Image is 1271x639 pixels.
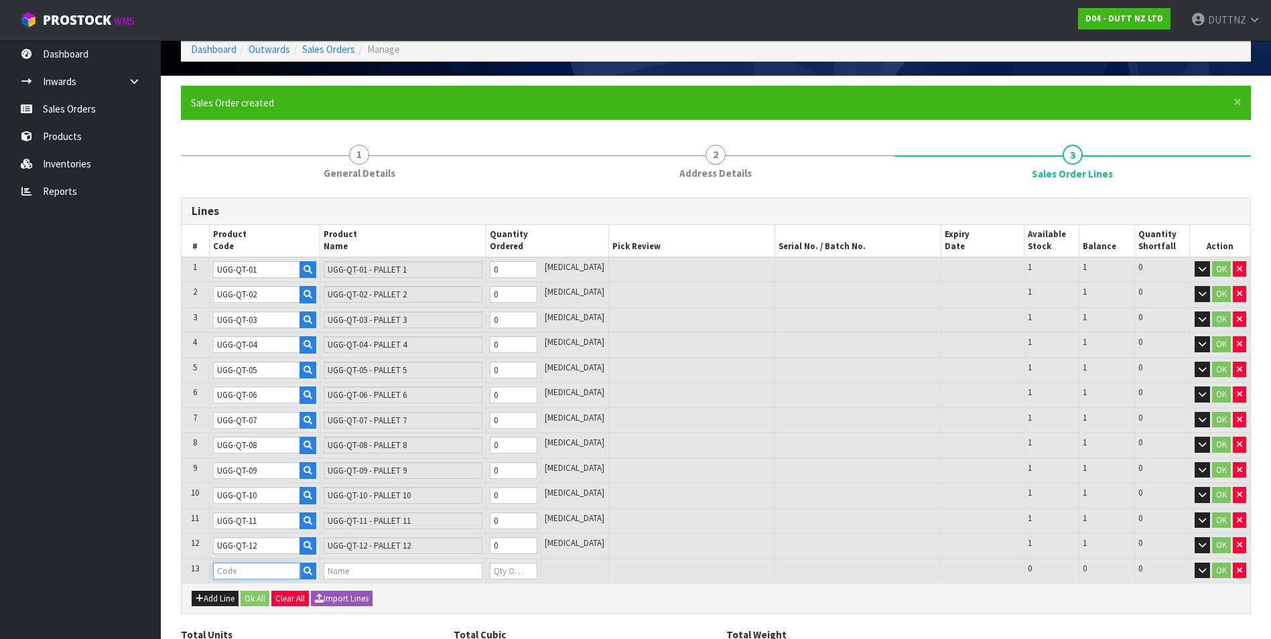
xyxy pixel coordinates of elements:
input: Qty Ordered [490,437,538,453]
input: Qty Ordered [490,563,538,579]
span: 1 [1083,386,1087,398]
span: 0 [1028,563,1032,574]
input: Code [213,412,300,429]
th: Available Stock [1024,225,1079,257]
input: Code [213,537,300,554]
span: 1 [1083,487,1087,498]
input: Qty Ordered [490,487,538,504]
span: 0 [1138,362,1142,373]
span: 1 [1083,336,1087,348]
button: OK [1212,261,1231,277]
span: 1 [1083,537,1087,549]
span: 1 [1028,487,1032,498]
span: [MEDICAL_DATA] [545,362,604,373]
input: Code [213,487,300,504]
th: Serial No. / Batch No. [775,225,941,257]
th: Expiry Date [941,225,1024,257]
span: [MEDICAL_DATA] [545,286,604,297]
span: 2 [193,286,197,297]
span: [MEDICAL_DATA] [545,261,604,273]
span: 0 [1138,537,1142,549]
a: Outwards [249,43,290,56]
span: 13 [191,563,199,574]
span: 1 [1083,311,1087,323]
input: Code [213,362,300,378]
input: Name [324,462,482,479]
span: 0 [1138,437,1142,448]
a: Sales Orders [302,43,355,56]
span: 0 [1138,336,1142,348]
th: Action [1190,225,1250,257]
span: 1 [1083,412,1087,423]
button: OK [1212,512,1231,528]
span: Address Details [679,166,752,180]
span: 1 [1083,437,1087,448]
button: Ok All [241,591,269,607]
span: 8 [193,437,197,448]
th: Product Code [209,225,320,257]
input: Name [324,311,482,328]
input: Name [324,563,482,579]
span: [MEDICAL_DATA] [545,512,604,524]
input: Code [213,311,300,328]
span: [MEDICAL_DATA] [545,412,604,423]
th: Balance [1079,225,1135,257]
span: 11 [191,512,199,524]
th: Quantity Shortfall [1134,225,1190,257]
button: OK [1212,487,1231,503]
small: WMS [114,15,135,27]
input: Code [213,286,300,303]
span: × [1233,92,1242,111]
span: 6 [193,386,197,398]
span: [MEDICAL_DATA] [545,311,604,323]
input: Code [213,386,300,403]
span: 0 [1138,462,1142,474]
input: Qty Ordered [490,386,538,403]
span: 0 [1138,563,1142,574]
input: Name [324,512,482,529]
button: Clear All [271,591,309,607]
span: [MEDICAL_DATA] [545,437,604,448]
span: 3 [193,311,197,323]
span: 1 [1083,286,1087,297]
button: OK [1212,412,1231,428]
span: 1 [1083,512,1087,524]
input: Qty Ordered [490,512,538,529]
input: Qty Ordered [490,462,538,479]
span: Sales Order Lines [1032,167,1113,181]
input: Qty Ordered [490,286,538,303]
button: OK [1212,563,1231,579]
input: Name [324,437,482,453]
span: Manage [367,43,400,56]
img: cube-alt.png [20,11,37,28]
span: 4 [193,336,197,348]
th: Quantity Ordered [486,225,609,257]
th: # [182,225,209,257]
button: OK [1212,537,1231,553]
span: 3 [1063,145,1083,165]
button: Add Line [192,591,239,607]
input: Qty Ordered [490,362,538,378]
span: 0 [1138,311,1142,323]
span: Sales Order created [191,96,274,109]
span: 1 [1028,512,1032,524]
span: General Details [324,166,395,180]
input: Qty Ordered [490,261,538,278]
input: Name [324,412,482,429]
button: OK [1212,462,1231,478]
input: Code [213,336,300,353]
input: Name [324,487,482,504]
span: 7 [193,412,197,423]
th: Pick Review [609,225,775,257]
span: DUTTNZ [1208,13,1246,26]
span: 1 [1083,261,1087,273]
input: Qty Ordered [490,412,538,429]
span: 1 [1028,462,1032,474]
input: Qty Ordered [490,311,538,328]
input: Name [324,336,482,353]
button: OK [1212,437,1231,453]
button: OK [1212,336,1231,352]
span: 1 [1028,412,1032,423]
span: 1 [1028,286,1032,297]
input: Qty Ordered [490,537,538,554]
